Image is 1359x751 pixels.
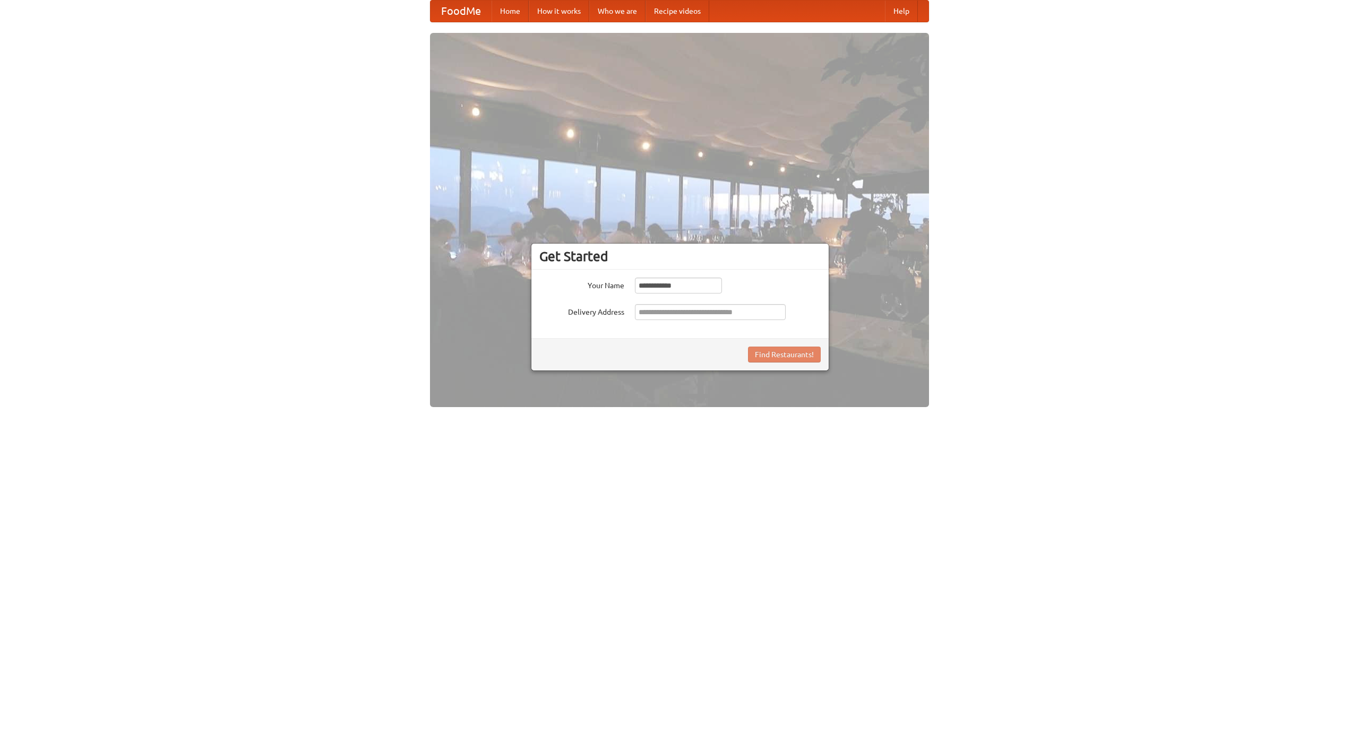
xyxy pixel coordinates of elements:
a: Recipe videos [646,1,709,22]
h3: Get Started [539,248,821,264]
a: FoodMe [431,1,492,22]
a: How it works [529,1,589,22]
button: Find Restaurants! [748,347,821,362]
a: Who we are [589,1,646,22]
a: Help [885,1,918,22]
label: Your Name [539,278,624,291]
a: Home [492,1,529,22]
label: Delivery Address [539,304,624,317]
